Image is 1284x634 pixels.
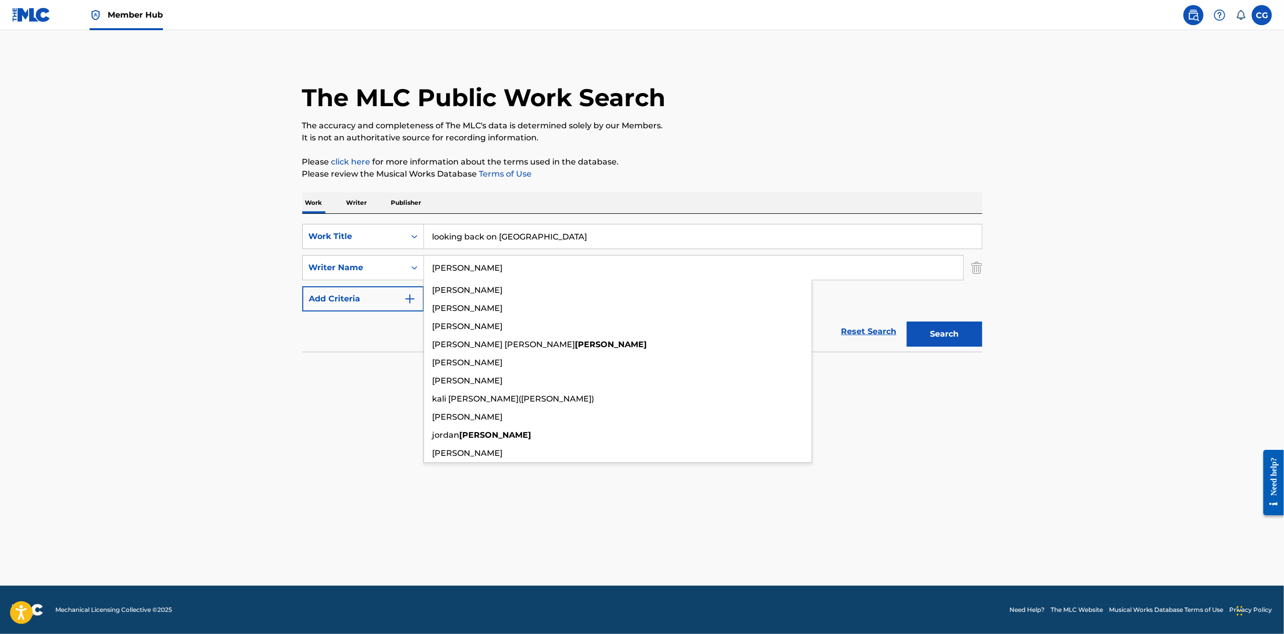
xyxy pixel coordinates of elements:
[388,192,424,213] p: Publisher
[971,255,982,280] img: Delete Criterion
[433,303,503,313] span: [PERSON_NAME]
[331,157,371,167] a: click here
[1256,442,1284,523] iframe: Resource Center
[433,285,503,295] span: [PERSON_NAME]
[1009,605,1045,614] a: Need Help?
[1234,586,1284,634] div: Chatwidget
[90,9,102,21] img: Top Rightsholder
[344,192,370,213] p: Writer
[302,224,982,352] form: Search Form
[1051,605,1103,614] a: The MLC Website
[309,230,399,243] div: Work Title
[1214,9,1226,21] img: help
[1187,9,1200,21] img: search
[12,8,51,22] img: MLC Logo
[1234,586,1284,634] iframe: Chat Widget
[1183,5,1204,25] a: Public Search
[302,192,325,213] p: Work
[433,358,503,367] span: [PERSON_NAME]
[907,322,982,347] button: Search
[836,321,902,343] a: Reset Search
[108,9,163,21] span: Member Hub
[1252,5,1272,25] div: User Menu
[302,83,666,113] h1: The MLC Public Work Search
[309,262,399,274] div: Writer Name
[12,604,43,616] img: logo
[302,286,424,311] button: Add Criteria
[1229,605,1272,614] a: Privacy Policy
[1236,10,1246,20] div: Notifications
[1237,596,1243,626] div: Slepen
[433,322,503,331] span: [PERSON_NAME]
[433,430,460,440] span: jordan
[302,132,982,144] p: It is not an authoritative source for recording information.
[433,394,594,404] span: kali [PERSON_NAME]([PERSON_NAME])
[1210,5,1230,25] div: Help
[302,156,982,168] p: Please for more information about the terms used in the database.
[404,293,416,305] img: 9d2ae6d4665cec9f34b9.svg
[433,412,503,422] span: [PERSON_NAME]
[477,169,532,179] a: Terms of Use
[302,168,982,180] p: Please review the Musical Works Database
[55,605,172,614] span: Mechanical Licensing Collective © 2025
[575,340,647,349] strong: [PERSON_NAME]
[433,340,575,349] span: [PERSON_NAME] [PERSON_NAME]
[302,120,982,132] p: The accuracy and completeness of The MLC's data is determined solely by our Members.
[1109,605,1223,614] a: Musical Works Database Terms of Use
[433,376,503,385] span: [PERSON_NAME]
[433,448,503,458] span: [PERSON_NAME]
[460,430,532,440] strong: [PERSON_NAME]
